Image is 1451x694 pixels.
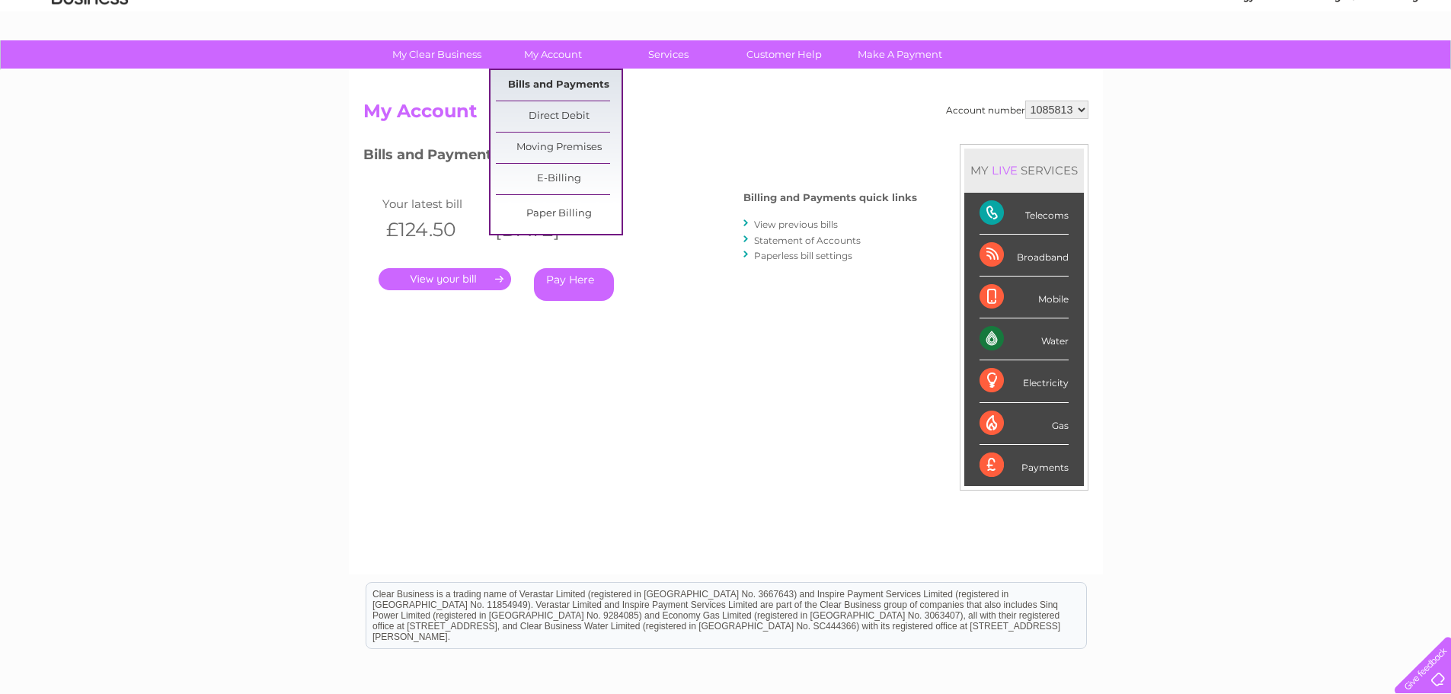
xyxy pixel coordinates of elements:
[490,40,615,69] a: My Account
[946,101,1088,119] div: Account number
[379,268,511,290] a: .
[743,192,917,203] h4: Billing and Payments quick links
[496,164,622,194] a: E-Billing
[980,360,1069,402] div: Electricity
[1318,65,1341,76] a: Blog
[980,277,1069,318] div: Mobile
[754,235,861,246] a: Statement of Accounts
[754,250,852,261] a: Paperless bill settings
[534,268,614,301] a: Pay Here
[989,163,1021,177] div: LIVE
[487,193,597,214] td: Invoice date
[606,40,731,69] a: Services
[1221,65,1254,76] a: Energy
[837,40,963,69] a: Make A Payment
[487,214,597,245] th: [DATE]
[374,40,500,69] a: My Clear Business
[980,235,1069,277] div: Broadband
[754,219,838,230] a: View previous bills
[980,445,1069,486] div: Payments
[366,8,1086,74] div: Clear Business is a trading name of Verastar Limited (registered in [GEOGRAPHIC_DATA] No. 3667643...
[379,193,488,214] td: Your latest bill
[1350,65,1387,76] a: Contact
[379,214,488,245] th: £124.50
[363,144,917,171] h3: Bills and Payments
[980,318,1069,360] div: Water
[496,101,622,132] a: Direct Debit
[980,403,1069,445] div: Gas
[496,70,622,101] a: Bills and Payments
[363,101,1088,130] h2: My Account
[1164,8,1269,27] a: 0333 014 3131
[1183,65,1212,76] a: Water
[721,40,847,69] a: Customer Help
[496,133,622,163] a: Moving Premises
[964,149,1084,192] div: MY SERVICES
[1401,65,1437,76] a: Log out
[1264,65,1309,76] a: Telecoms
[496,199,622,229] a: Paper Billing
[980,193,1069,235] div: Telecoms
[51,40,129,86] img: logo.png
